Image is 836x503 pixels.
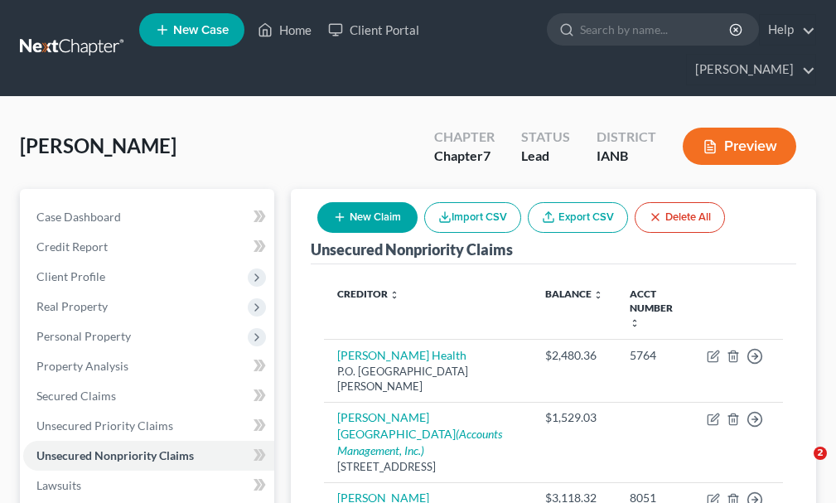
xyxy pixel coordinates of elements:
span: Credit Report [36,239,108,254]
a: [PERSON_NAME][GEOGRAPHIC_DATA](Accounts Management, Inc.) [337,410,502,457]
span: Case Dashboard [36,210,121,224]
div: $1,529.03 [545,409,603,426]
div: Chapter [434,147,495,166]
a: Secured Claims [23,381,274,411]
a: Creditor unfold_more [337,288,399,300]
div: IANB [597,147,656,166]
div: [STREET_ADDRESS] [337,459,519,475]
span: Lawsuits [36,478,81,492]
a: Balance unfold_more [545,288,603,300]
div: Status [521,128,570,147]
button: Delete All [635,202,725,233]
span: New Case [173,24,229,36]
a: Unsecured Priority Claims [23,411,274,441]
button: New Claim [317,202,418,233]
span: Real Property [36,299,108,313]
button: Import CSV [424,202,521,233]
span: Unsecured Nonpriority Claims [36,448,194,462]
span: Property Analysis [36,359,128,373]
span: [PERSON_NAME] [20,133,176,157]
a: [PERSON_NAME] Health [337,348,466,362]
div: Lead [521,147,570,166]
a: Property Analysis [23,351,274,381]
a: Export CSV [528,202,628,233]
div: P.O. [GEOGRAPHIC_DATA][PERSON_NAME] [337,364,519,394]
i: unfold_more [593,290,603,300]
div: Unsecured Nonpriority Claims [311,239,513,259]
a: [PERSON_NAME] [687,55,815,85]
a: Credit Report [23,232,274,262]
span: Client Profile [36,269,105,283]
a: Help [760,15,815,45]
span: 2 [814,447,827,460]
span: Personal Property [36,329,131,343]
i: (Accounts Management, Inc.) [337,427,502,457]
div: Chapter [434,128,495,147]
a: Lawsuits [23,471,274,501]
a: Case Dashboard [23,202,274,232]
span: Unsecured Priority Claims [36,418,173,433]
a: Acct Number unfold_more [630,288,673,328]
i: unfold_more [630,318,640,328]
div: District [597,128,656,147]
button: Preview [683,128,796,165]
div: 5764 [630,347,680,364]
a: Home [249,15,320,45]
iframe: Intercom live chat [780,447,819,486]
span: 7 [483,148,490,163]
div: $2,480.36 [545,347,603,364]
i: unfold_more [389,290,399,300]
a: Unsecured Nonpriority Claims [23,441,274,471]
input: Search by name... [580,14,732,45]
a: Client Portal [320,15,428,45]
span: Secured Claims [36,389,116,403]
